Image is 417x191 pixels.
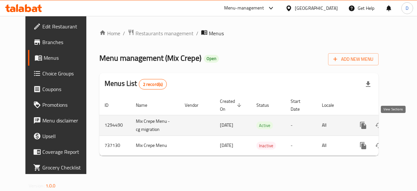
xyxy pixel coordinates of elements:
[28,160,95,175] a: Grocery Checklist
[99,29,120,37] a: Home
[28,34,95,50] a: Branches
[28,81,95,97] a: Coupons
[131,135,180,155] td: Mix Crepe Menu
[220,141,233,150] span: [DATE]
[371,118,387,133] button: Change Status
[220,121,233,129] span: [DATE]
[355,118,371,133] button: more
[204,56,219,61] span: Open
[136,101,156,109] span: Name
[42,85,90,93] span: Coupons
[285,115,317,135] td: -
[256,142,276,150] span: Inactive
[28,97,95,113] a: Promotions
[328,53,379,65] button: Add New Menu
[44,54,90,62] span: Menus
[371,138,387,153] button: Change Status
[355,138,371,153] button: more
[256,122,273,129] span: Active
[42,23,90,30] span: Edit Restaurant
[28,128,95,144] a: Upsell
[139,81,167,88] span: 2 record(s)
[224,4,264,12] div: Menu-management
[46,182,56,190] span: 1.0.0
[256,101,278,109] span: Status
[28,19,95,34] a: Edit Restaurant
[295,5,338,12] div: [GEOGRAPHIC_DATA]
[28,113,95,128] a: Menu disclaimer
[42,38,90,46] span: Branches
[105,101,117,109] span: ID
[29,182,45,190] span: Version:
[322,101,342,109] span: Locale
[99,51,201,65] span: Menu management ( Mix Crepe )
[28,66,95,81] a: Choice Groups
[42,117,90,124] span: Menu disclaimer
[42,164,90,171] span: Grocery Checklist
[136,29,194,37] span: Restaurants management
[317,115,350,135] td: All
[99,29,379,38] nav: breadcrumb
[196,29,198,37] li: /
[42,132,90,140] span: Upsell
[139,79,167,89] div: Total records count
[99,135,131,155] td: 737130
[128,29,194,38] a: Restaurants management
[209,29,224,37] span: Menus
[42,101,90,109] span: Promotions
[291,97,309,113] span: Start Date
[123,29,125,37] li: /
[220,97,243,113] span: Created On
[28,144,95,160] a: Coverage Report
[105,79,167,89] h2: Menus List
[406,5,409,12] span: D
[131,115,180,135] td: Mix Crepe Menu -cg migration
[42,148,90,156] span: Coverage Report
[204,55,219,63] div: Open
[28,50,95,66] a: Menus
[99,115,131,135] td: 1294490
[285,135,317,155] td: -
[185,101,207,109] span: Vendor
[333,55,373,63] span: Add New Menu
[317,135,350,155] td: All
[360,76,376,92] div: Export file
[256,121,273,129] div: Active
[42,70,90,77] span: Choice Groups
[256,142,276,150] div: Inactive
